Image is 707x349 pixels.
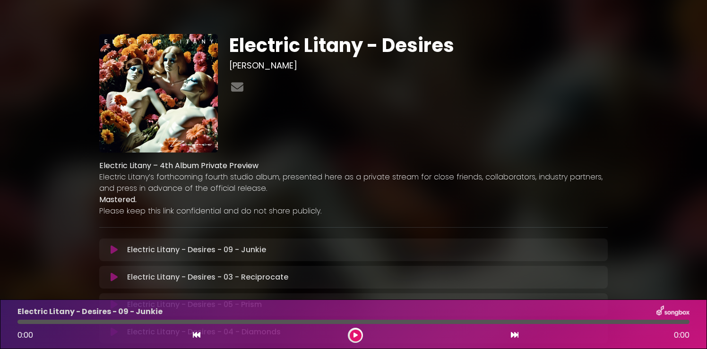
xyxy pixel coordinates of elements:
[99,194,137,205] strong: Mastered.
[99,160,259,171] strong: Electric Litany – 4th Album Private Preview
[229,34,608,57] h1: Electric Litany - Desires
[99,205,608,217] p: Please keep this link confidential and do not share publicly.
[656,306,690,318] img: songbox-logo-white.png
[99,171,608,194] p: Electric Litany’s forthcoming fourth studio album, presented here as a private stream for close f...
[127,244,266,255] p: Electric Litany - Desires - 09 - Junkie
[127,272,288,283] p: Electric Litany - Desires - 03 - Reciprocate
[17,330,33,340] span: 0:00
[127,299,262,310] p: Electric Litany - Desires - 05 - Prism
[99,34,218,153] img: 2KkT0QSSO3DZ5MZq4ndg
[17,306,163,317] p: Electric Litany - Desires - 09 - Junkie
[229,60,608,71] h3: [PERSON_NAME]
[674,330,690,341] span: 0:00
